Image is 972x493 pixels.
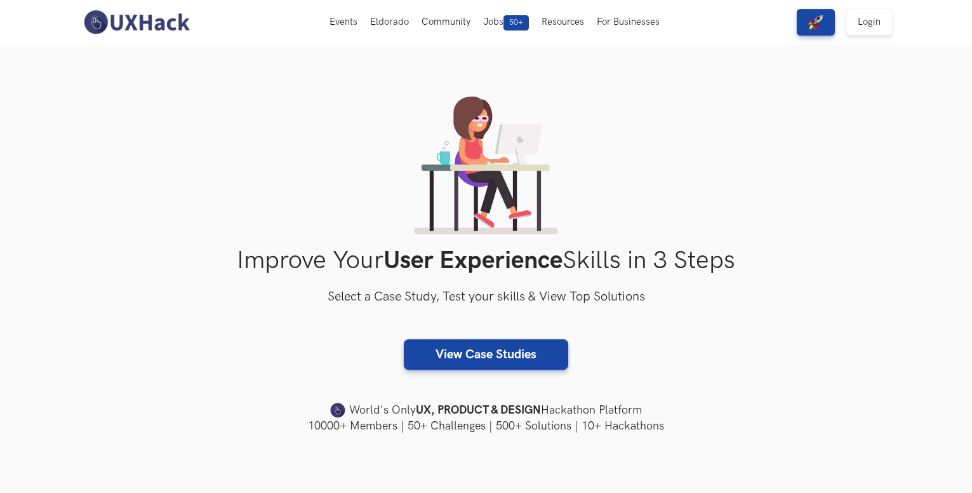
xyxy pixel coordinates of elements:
h4: 10000+ Members | 50+ Challenges | 500+ Solutions | 10+ Hackathons [80,418,893,434]
a: View Case Studies [404,339,568,370]
strong: UX, PRODUCT & DESIGN [416,402,541,419]
span: 50+ [503,15,529,30]
a: Login [846,9,892,36]
img: lady working on laptop [414,97,558,234]
img: rocket [808,15,823,30]
strong: User Experience [383,246,563,276]
img: uxhack-favicon-image.png [330,402,345,419]
img: UXHack-logo.png [80,9,193,36]
h3: Select a Case Study, Test your skills & View Top Solutions [80,287,893,307]
h4: World's Only Hackathon Platform [80,402,893,419]
h1: Improve Your Skills in 3 Steps [80,246,893,276]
